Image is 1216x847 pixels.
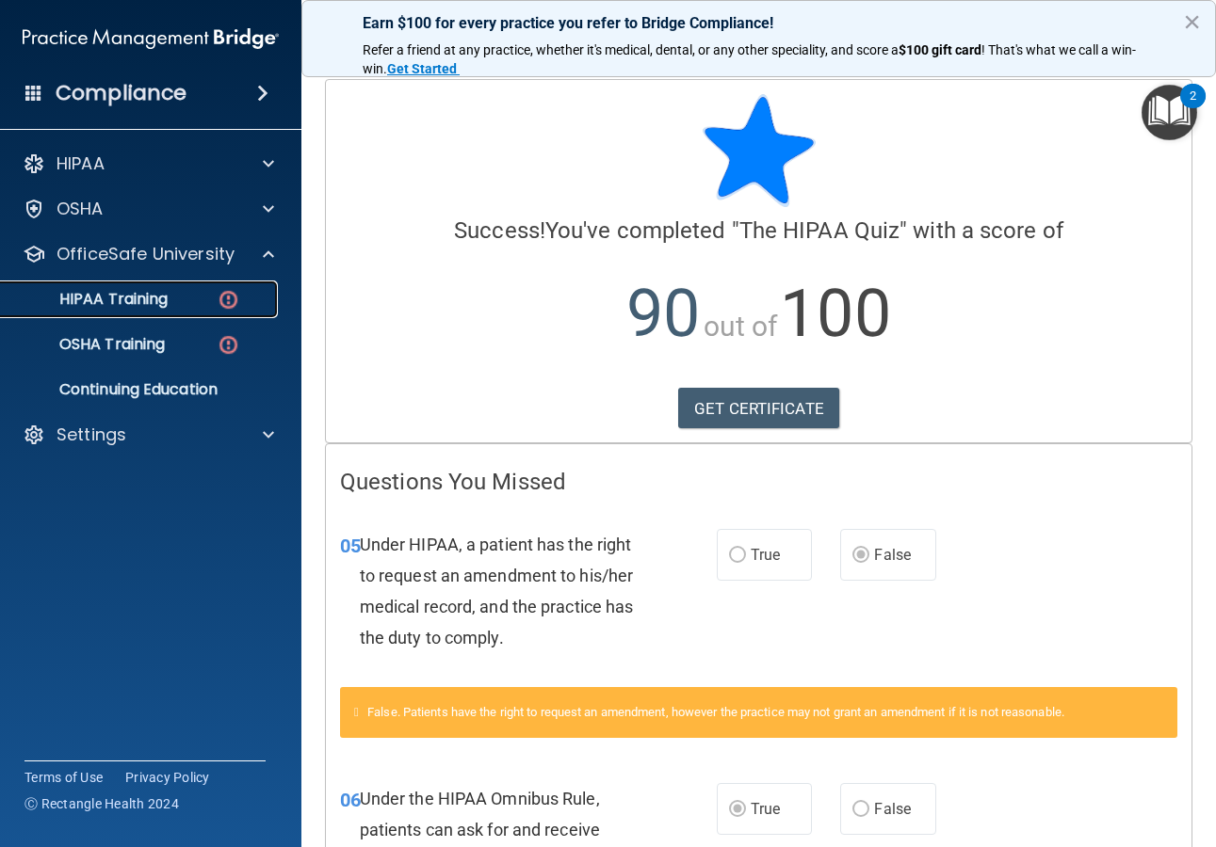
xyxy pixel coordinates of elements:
h4: You've completed " " with a score of [340,218,1177,243]
p: OSHA [57,198,104,220]
span: Ⓒ Rectangle Health 2024 [24,794,179,813]
span: Refer a friend at any practice, whether it's medical, dental, or any other speciality, and score a [363,42,899,57]
span: Success! [454,217,545,244]
input: True [729,549,746,563]
a: OSHA [23,198,274,220]
a: HIPAA [23,152,274,175]
span: 90 [626,275,700,352]
span: False [874,800,911,818]
a: Terms of Use [24,768,103,787]
span: False [874,546,911,564]
a: Privacy Policy [125,768,210,787]
p: HIPAA [57,152,105,175]
p: OfficeSafe University [57,243,235,265]
div: 2 [1190,96,1196,120]
p: HIPAA Training [12,290,168,309]
a: OfficeSafe University [23,243,274,265]
span: True [751,546,780,564]
p: Settings [57,423,126,446]
span: False. Patients have the right to request an amendment, however the practice may not grant an ame... [367,705,1064,719]
span: The HIPAA Quiz [739,217,900,244]
p: Continuing Education [12,380,269,399]
strong: $100 gift card [899,42,981,57]
a: Settings [23,423,274,446]
button: Open Resource Center, 2 new notifications [1142,85,1197,140]
strong: Get Started [387,61,457,76]
span: 05 [340,535,361,557]
p: Earn $100 for every practice you refer to Bridge Compliance! [363,14,1155,32]
h4: Questions You Missed [340,470,1177,494]
span: True [751,800,780,818]
img: PMB logo [23,20,279,57]
span: 100 [780,275,890,352]
input: False [852,549,869,563]
p: OSHA Training [12,335,165,354]
a: GET CERTIFICATE [678,388,839,429]
h4: Compliance [56,80,186,106]
button: Close [1183,7,1201,37]
a: Get Started [387,61,460,76]
span: Under HIPAA, a patient has the right to request an amendment to his/her medical record, and the p... [360,535,634,648]
img: blue-star-rounded.9d042014.png [703,94,816,207]
span: out of [704,310,778,343]
span: ! That's what we call a win-win. [363,42,1136,76]
input: True [729,803,746,817]
input: False [852,803,869,817]
span: 06 [340,789,361,811]
img: danger-circle.6113f641.png [217,333,240,357]
img: danger-circle.6113f641.png [217,288,240,312]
